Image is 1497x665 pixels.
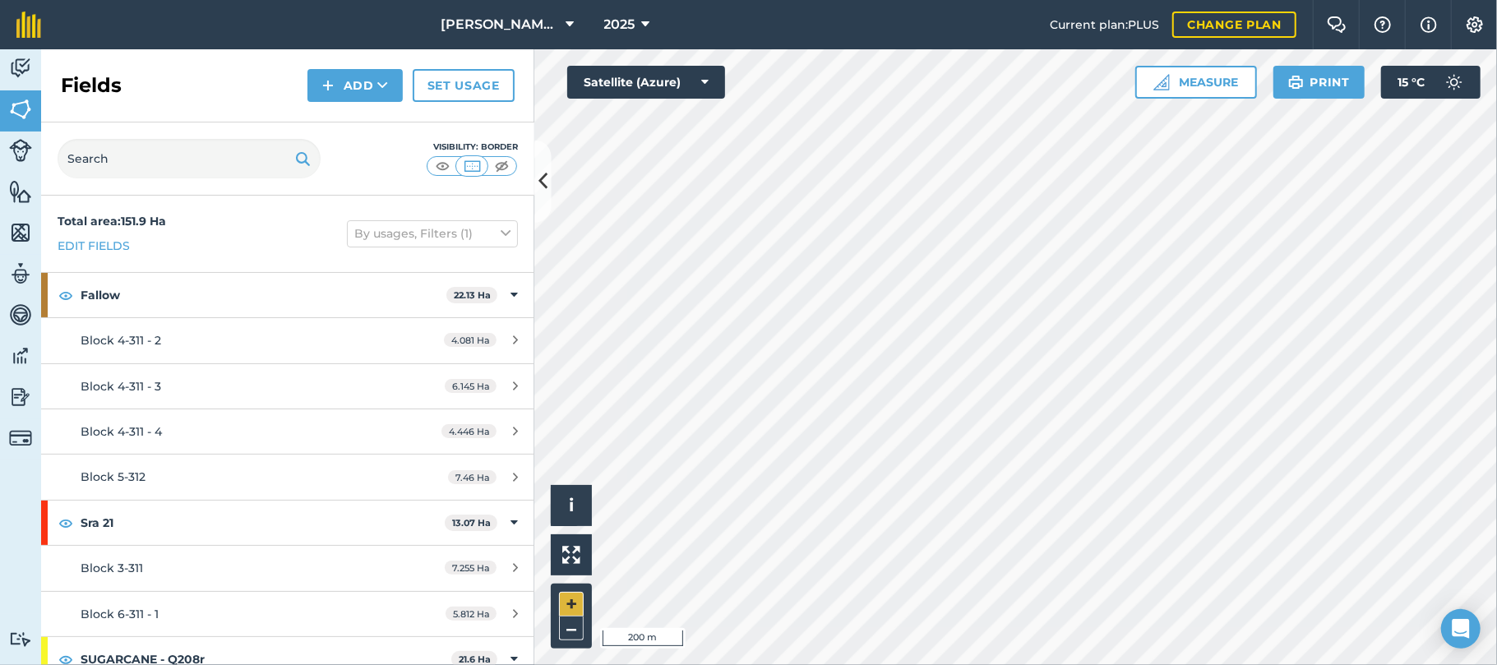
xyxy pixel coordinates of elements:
span: 7.255 Ha [445,561,497,575]
button: i [551,485,592,526]
a: Block 6-311 - 15.812 Ha [41,592,534,636]
img: Ruler icon [1153,74,1170,90]
h2: Fields [61,72,122,99]
button: + [559,592,584,617]
img: svg+xml;base64,PD94bWwgdmVyc2lvbj0iMS4wIiBlbmNvZGluZz0idXRmLTgiPz4KPCEtLSBHZW5lcmF0b3I6IEFkb2JlIE... [9,261,32,286]
span: Block 4-311 - 4 [81,424,162,439]
span: Current plan : PLUS [1050,16,1159,34]
button: Satellite (Azure) [567,66,725,99]
img: svg+xml;base64,PHN2ZyB4bWxucz0iaHR0cDovL3d3dy53My5vcmcvMjAwMC9zdmciIHdpZHRoPSI1MCIgaGVpZ2h0PSI0MC... [492,158,512,174]
a: Set usage [413,69,515,102]
span: 6.145 Ha [445,379,497,393]
img: svg+xml;base64,PD94bWwgdmVyc2lvbj0iMS4wIiBlbmNvZGluZz0idXRmLTgiPz4KPCEtLSBHZW5lcmF0b3I6IEFkb2JlIE... [9,344,32,368]
img: svg+xml;base64,PHN2ZyB4bWxucz0iaHR0cDovL3d3dy53My5vcmcvMjAwMC9zdmciIHdpZHRoPSI1MCIgaGVpZ2h0PSI0MC... [462,158,483,174]
span: Block 4-311 - 3 [81,379,161,394]
img: svg+xml;base64,PHN2ZyB4bWxucz0iaHR0cDovL3d3dy53My5vcmcvMjAwMC9zdmciIHdpZHRoPSI1MCIgaGVpZ2h0PSI0MC... [432,158,453,174]
a: Block 4-311 - 36.145 Ha [41,364,534,409]
img: svg+xml;base64,PD94bWwgdmVyc2lvbj0iMS4wIiBlbmNvZGluZz0idXRmLTgiPz4KPCEtLSBHZW5lcmF0b3I6IEFkb2JlIE... [1438,66,1471,99]
span: 4.081 Ha [444,333,497,347]
img: svg+xml;base64,PHN2ZyB4bWxucz0iaHR0cDovL3d3dy53My5vcmcvMjAwMC9zdmciIHdpZHRoPSI1NiIgaGVpZ2h0PSI2MC... [9,97,32,122]
img: svg+xml;base64,PHN2ZyB4bWxucz0iaHR0cDovL3d3dy53My5vcmcvMjAwMC9zdmciIHdpZHRoPSIxOSIgaGVpZ2h0PSIyNC... [295,149,311,169]
img: svg+xml;base64,PD94bWwgdmVyc2lvbj0iMS4wIiBlbmNvZGluZz0idXRmLTgiPz4KPCEtLSBHZW5lcmF0b3I6IEFkb2JlIE... [9,139,32,162]
div: Fallow22.13 Ha [41,273,534,317]
strong: 21.6 Ha [459,653,491,665]
img: Two speech bubbles overlapping with the left bubble in the forefront [1327,16,1347,33]
button: – [559,617,584,640]
img: svg+xml;base64,PHN2ZyB4bWxucz0iaHR0cDovL3d3dy53My5vcmcvMjAwMC9zdmciIHdpZHRoPSI1NiIgaGVpZ2h0PSI2MC... [9,179,32,204]
button: Add [307,69,403,102]
a: Block 4-311 - 44.446 Ha [41,409,534,454]
img: svg+xml;base64,PHN2ZyB4bWxucz0iaHR0cDovL3d3dy53My5vcmcvMjAwMC9zdmciIHdpZHRoPSI1NiIgaGVpZ2h0PSI2MC... [9,220,32,245]
img: svg+xml;base64,PD94bWwgdmVyc2lvbj0iMS4wIiBlbmNvZGluZz0idXRmLTgiPz4KPCEtLSBHZW5lcmF0b3I6IEFkb2JlIE... [9,385,32,409]
strong: Fallow [81,273,446,317]
span: 15 ° C [1398,66,1425,99]
span: i [569,495,574,515]
a: Block 4-311 - 24.081 Ha [41,318,534,363]
strong: 22.13 Ha [454,289,491,301]
strong: Total area : 151.9 Ha [58,214,166,229]
img: A cog icon [1465,16,1485,33]
strong: Sra 21 [81,501,445,545]
span: 5.812 Ha [446,607,497,621]
img: svg+xml;base64,PHN2ZyB4bWxucz0iaHR0cDovL3d3dy53My5vcmcvMjAwMC9zdmciIHdpZHRoPSIxOSIgaGVpZ2h0PSIyNC... [1288,72,1304,92]
button: By usages, Filters (1) [347,220,518,247]
div: Visibility: Border [426,141,518,154]
span: Block 5-312 [81,469,146,484]
img: svg+xml;base64,PD94bWwgdmVyc2lvbj0iMS4wIiBlbmNvZGluZz0idXRmLTgiPz4KPCEtLSBHZW5lcmF0b3I6IEFkb2JlIE... [9,56,32,81]
button: 15 °C [1381,66,1481,99]
img: Four arrows, one pointing top left, one top right, one bottom right and the last bottom left [562,546,580,564]
img: svg+xml;base64,PD94bWwgdmVyc2lvbj0iMS4wIiBlbmNvZGluZz0idXRmLTgiPz4KPCEtLSBHZW5lcmF0b3I6IEFkb2JlIE... [9,631,32,647]
input: Search [58,139,321,178]
span: [PERSON_NAME] Farming [441,15,560,35]
img: svg+xml;base64,PHN2ZyB4bWxucz0iaHR0cDovL3d3dy53My5vcmcvMjAwMC9zdmciIHdpZHRoPSIxNCIgaGVpZ2h0PSIyNC... [322,76,334,95]
strong: 13.07 Ha [452,517,491,529]
span: Block 3-311 [81,561,143,575]
button: Print [1273,66,1365,99]
img: svg+xml;base64,PHN2ZyB4bWxucz0iaHR0cDovL3d3dy53My5vcmcvMjAwMC9zdmciIHdpZHRoPSIxNyIgaGVpZ2h0PSIxNy... [1421,15,1437,35]
img: svg+xml;base64,PHN2ZyB4bWxucz0iaHR0cDovL3d3dy53My5vcmcvMjAwMC9zdmciIHdpZHRoPSIxOCIgaGVpZ2h0PSIyNC... [58,513,73,533]
a: Block 5-3127.46 Ha [41,455,534,499]
div: Sra 2113.07 Ha [41,501,534,545]
img: svg+xml;base64,PHN2ZyB4bWxucz0iaHR0cDovL3d3dy53My5vcmcvMjAwMC9zdmciIHdpZHRoPSIxOCIgaGVpZ2h0PSIyNC... [58,285,73,305]
span: 4.446 Ha [441,424,497,438]
a: Change plan [1172,12,1296,38]
button: Measure [1135,66,1257,99]
a: Block 3-3117.255 Ha [41,546,534,590]
span: Block 6-311 - 1 [81,607,159,621]
span: 2025 [604,15,635,35]
img: fieldmargin Logo [16,12,41,38]
div: Open Intercom Messenger [1441,609,1481,649]
span: Block 4-311 - 2 [81,333,161,348]
img: A question mark icon [1373,16,1393,33]
img: svg+xml;base64,PD94bWwgdmVyc2lvbj0iMS4wIiBlbmNvZGluZz0idXRmLTgiPz4KPCEtLSBHZW5lcmF0b3I6IEFkb2JlIE... [9,302,32,327]
span: 7.46 Ha [448,470,497,484]
a: Edit fields [58,237,130,255]
img: svg+xml;base64,PD94bWwgdmVyc2lvbj0iMS4wIiBlbmNvZGluZz0idXRmLTgiPz4KPCEtLSBHZW5lcmF0b3I6IEFkb2JlIE... [9,427,32,450]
